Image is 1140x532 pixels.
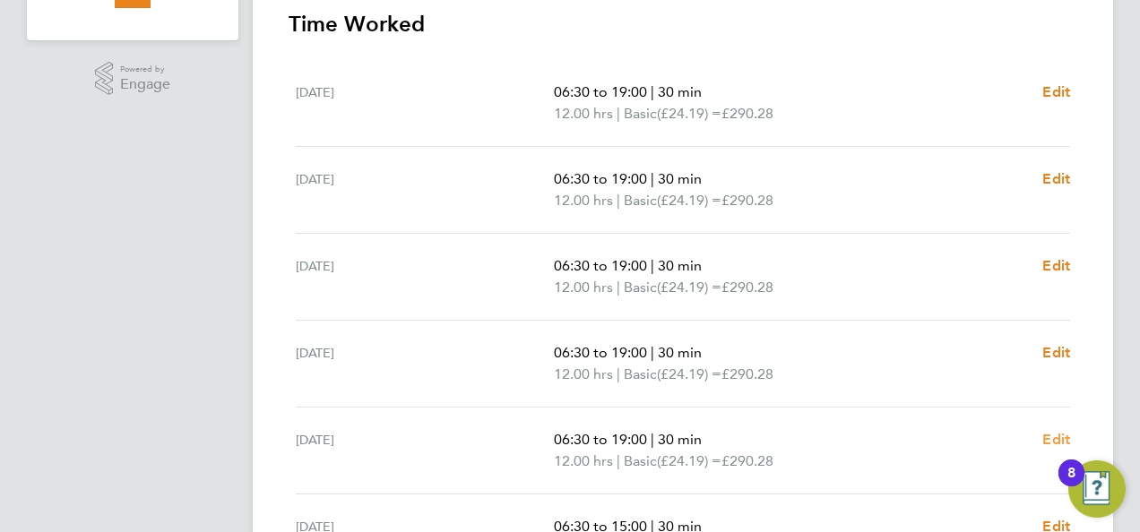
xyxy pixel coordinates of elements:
[296,168,554,211] div: [DATE]
[1042,168,1070,190] a: Edit
[617,452,620,469] span: |
[721,452,773,469] span: £290.28
[651,257,654,274] span: |
[554,344,647,361] span: 06:30 to 19:00
[1042,342,1070,364] a: Edit
[624,364,657,385] span: Basic
[657,365,721,382] span: (£24.19) =
[1042,429,1070,450] a: Edit
[721,279,773,296] span: £290.28
[658,257,702,274] span: 30 min
[554,105,613,122] span: 12.00 hrs
[554,83,647,100] span: 06:30 to 19:00
[554,170,647,187] span: 06:30 to 19:00
[617,192,620,209] span: |
[651,83,654,100] span: |
[554,192,613,209] span: 12.00 hrs
[658,83,702,100] span: 30 min
[554,452,613,469] span: 12.00 hrs
[1042,82,1070,103] a: Edit
[624,450,657,472] span: Basic
[554,257,647,274] span: 06:30 to 19:00
[1068,460,1126,518] button: Open Resource Center, 8 new notifications
[721,192,773,209] span: £290.28
[296,82,554,124] div: [DATE]
[624,190,657,211] span: Basic
[1042,257,1070,274] span: Edit
[721,105,773,122] span: £290.28
[1042,344,1070,361] span: Edit
[657,192,721,209] span: (£24.19) =
[721,365,773,382] span: £290.28
[617,365,620,382] span: |
[658,431,702,448] span: 30 min
[289,10,1077,39] h3: Time Worked
[296,342,554,385] div: [DATE]
[617,279,620,296] span: |
[657,452,721,469] span: (£24.19) =
[296,429,554,472] div: [DATE]
[658,170,702,187] span: 30 min
[651,170,654,187] span: |
[651,431,654,448] span: |
[554,279,613,296] span: 12.00 hrs
[554,431,647,448] span: 06:30 to 19:00
[1042,431,1070,448] span: Edit
[120,77,170,92] span: Engage
[651,344,654,361] span: |
[1042,170,1070,187] span: Edit
[554,365,613,382] span: 12.00 hrs
[1067,473,1075,496] div: 8
[617,105,620,122] span: |
[658,344,702,361] span: 30 min
[657,105,721,122] span: (£24.19) =
[95,62,171,96] a: Powered byEngage
[1042,255,1070,277] a: Edit
[120,62,170,77] span: Powered by
[657,279,721,296] span: (£24.19) =
[1042,83,1070,100] span: Edit
[624,277,657,298] span: Basic
[624,103,657,124] span: Basic
[296,255,554,298] div: [DATE]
